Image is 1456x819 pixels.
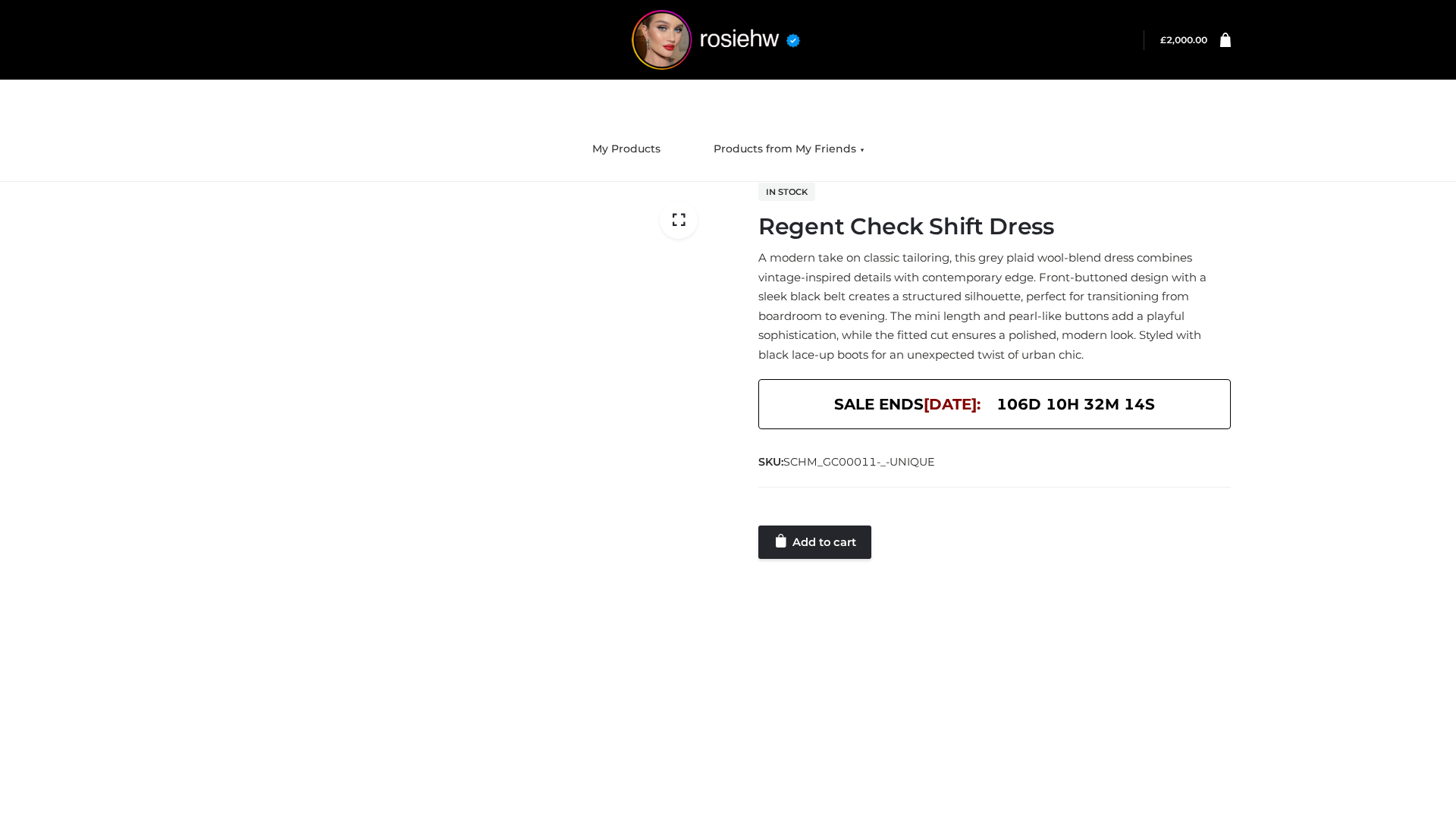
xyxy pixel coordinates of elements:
[581,133,672,166] a: My Products
[1160,34,1207,45] bdi: 2,000.00
[758,213,1231,240] h1: Regent Check Shift Dress
[1160,34,1166,45] span: £
[758,248,1231,364] p: A modern take on classic tailoring, this grey plaid wool-blend dress combines vintage-inspired de...
[758,526,871,559] a: Add to cart
[758,453,937,471] span: SKU:
[924,395,981,413] span: [DATE]:
[1160,34,1207,45] a: £2,000.00
[602,10,830,70] img: rosiehw
[758,183,815,201] span: In stock
[783,455,935,469] span: SCHM_GC00011-_-UNIQUE
[758,379,1231,429] div: SALE ENDS
[996,391,1155,417] span: 106d 10h 32m 14s
[702,133,876,166] a: Products from My Friends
